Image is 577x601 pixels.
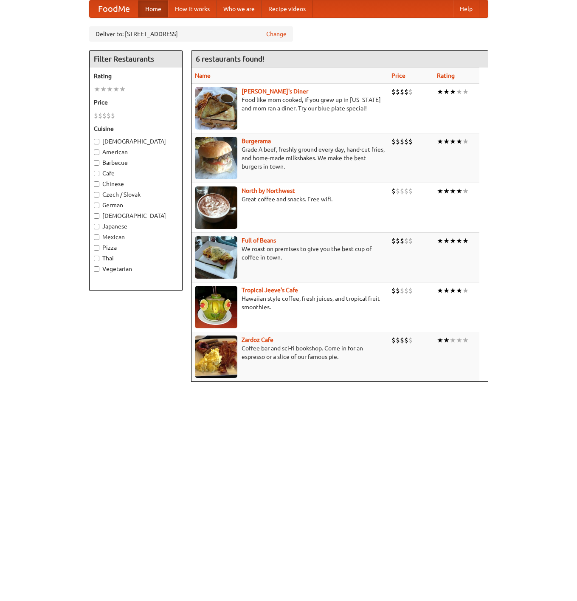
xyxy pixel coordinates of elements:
[450,186,456,196] li: ★
[450,336,456,345] li: ★
[437,236,443,245] li: ★
[113,85,119,94] li: ★
[396,286,400,295] li: $
[89,26,293,42] div: Deliver to: [STREET_ADDRESS]
[462,336,469,345] li: ★
[195,245,385,262] p: We roast on premises to give you the best cup of coffee in town.
[90,51,182,68] h4: Filter Restaurants
[456,137,462,146] li: ★
[94,160,99,166] input: Barbecue
[462,286,469,295] li: ★
[195,236,237,279] img: beans.jpg
[94,203,99,208] input: German
[242,138,271,144] a: Burgerama
[450,137,456,146] li: ★
[195,336,237,378] img: zardoz.jpg
[391,137,396,146] li: $
[94,124,178,133] h5: Cuisine
[111,111,115,120] li: $
[242,88,308,95] a: [PERSON_NAME]'s Diner
[242,237,276,244] a: Full of Beans
[138,0,168,17] a: Home
[456,336,462,345] li: ★
[94,171,99,176] input: Cafe
[437,286,443,295] li: ★
[195,294,385,311] p: Hawaiian style coffee, fresh juices, and tropical fruit smoothies.
[94,139,99,144] input: [DEMOGRAPHIC_DATA]
[408,336,413,345] li: $
[94,148,178,156] label: American
[94,111,98,120] li: $
[195,87,237,130] img: sallys.jpg
[408,137,413,146] li: $
[94,85,100,94] li: ★
[94,234,99,240] input: Mexican
[456,87,462,96] li: ★
[400,336,404,345] li: $
[242,287,298,293] a: Tropical Jeeve's Cafe
[195,195,385,203] p: Great coffee and snacks. Free wifi.
[462,236,469,245] li: ★
[443,186,450,196] li: ★
[391,286,396,295] li: $
[450,236,456,245] li: ★
[195,344,385,361] p: Coffee bar and sci-fi bookshop. Come in for an espresso or a slice of our famous pie.
[94,213,99,219] input: [DEMOGRAPHIC_DATA]
[404,186,408,196] li: $
[437,87,443,96] li: ★
[443,236,450,245] li: ★
[98,111,102,120] li: $
[437,72,455,79] a: Rating
[462,137,469,146] li: ★
[168,0,217,17] a: How it works
[242,187,295,194] a: North by Northwest
[404,236,408,245] li: $
[94,98,178,107] h5: Price
[94,266,99,272] input: Vegetarian
[391,87,396,96] li: $
[94,180,178,188] label: Chinese
[107,111,111,120] li: $
[94,254,178,262] label: Thai
[94,169,178,178] label: Cafe
[217,0,262,17] a: Who we are
[100,85,107,94] li: ★
[450,286,456,295] li: ★
[396,336,400,345] li: $
[404,286,408,295] li: $
[196,55,265,63] ng-pluralize: 6 restaurants found!
[262,0,312,17] a: Recipe videos
[404,137,408,146] li: $
[94,190,178,199] label: Czech / Slovak
[408,87,413,96] li: $
[195,145,385,171] p: Grade A beef, freshly ground every day, hand-cut fries, and home-made milkshakes. We make the bes...
[400,186,404,196] li: $
[94,72,178,80] h5: Rating
[195,286,237,328] img: jeeves.jpg
[391,186,396,196] li: $
[94,137,178,146] label: [DEMOGRAPHIC_DATA]
[462,186,469,196] li: ★
[396,137,400,146] li: $
[195,96,385,113] p: Food like mom cooked, if you grew up in [US_STATE] and mom ran a diner. Try our blue plate special!
[195,137,237,179] img: burgerama.jpg
[391,236,396,245] li: $
[94,201,178,209] label: German
[437,336,443,345] li: ★
[456,286,462,295] li: ★
[94,181,99,187] input: Chinese
[456,186,462,196] li: ★
[102,111,107,120] li: $
[408,286,413,295] li: $
[404,87,408,96] li: $
[443,137,450,146] li: ★
[107,85,113,94] li: ★
[400,137,404,146] li: $
[396,236,400,245] li: $
[450,87,456,96] li: ★
[400,286,404,295] li: $
[94,233,178,241] label: Mexican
